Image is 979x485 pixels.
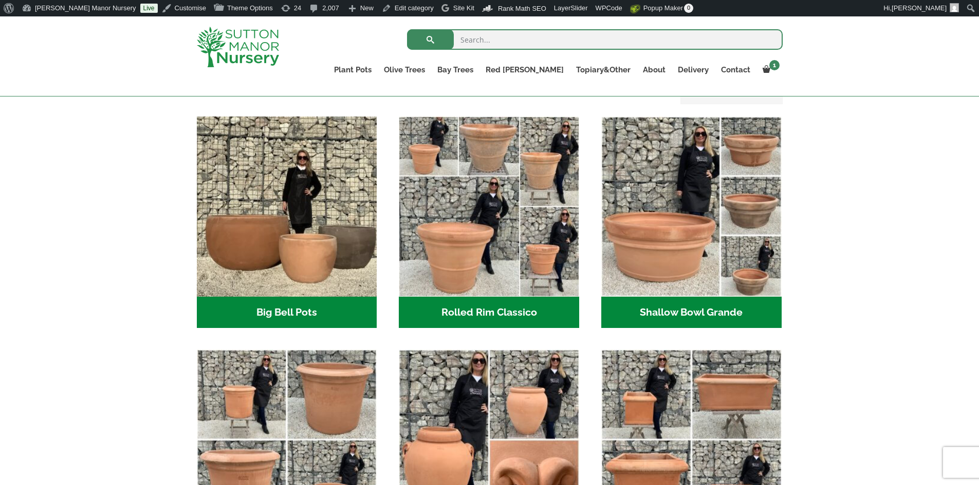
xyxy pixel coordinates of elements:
[637,63,672,77] a: About
[197,297,377,328] h2: Big Bell Pots
[197,117,377,297] img: Big Bell Pots
[769,60,780,70] span: 1
[378,63,431,77] a: Olive Trees
[756,63,783,77] a: 1
[197,27,279,67] img: logo
[672,63,715,77] a: Delivery
[570,63,637,77] a: Topiary&Other
[892,4,947,12] span: [PERSON_NAME]
[601,297,782,328] h2: Shallow Bowl Grande
[328,63,378,77] a: Plant Pots
[601,117,782,297] img: Shallow Bowl Grande
[399,117,579,328] a: Visit product category Rolled Rim Classico
[399,297,579,328] h2: Rolled Rim Classico
[715,63,756,77] a: Contact
[601,117,782,328] a: Visit product category Shallow Bowl Grande
[140,4,158,13] a: Live
[197,117,377,328] a: Visit product category Big Bell Pots
[479,63,570,77] a: Red [PERSON_NAME]
[684,4,693,13] span: 0
[399,117,579,297] img: Rolled Rim Classico
[407,29,783,50] input: Search...
[498,5,546,12] span: Rank Math SEO
[453,4,474,12] span: Site Kit
[431,63,479,77] a: Bay Trees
